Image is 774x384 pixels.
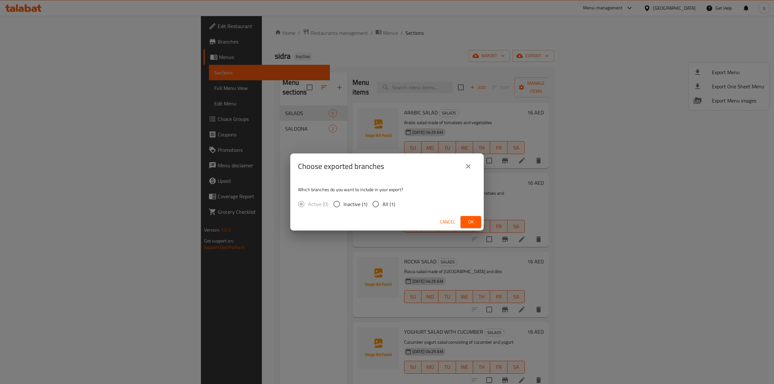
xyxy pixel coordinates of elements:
button: Ok [461,216,481,228]
span: Inactive (1) [343,200,367,208]
h2: Choose exported branches [298,161,384,172]
span: Cancel [440,218,455,226]
button: Cancel [437,216,458,228]
span: Ok [466,218,476,226]
span: All (1) [382,200,395,208]
button: close [461,159,476,174]
p: Which branches do you want to include in your export? [298,186,476,193]
span: Active (0) [308,200,328,208]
